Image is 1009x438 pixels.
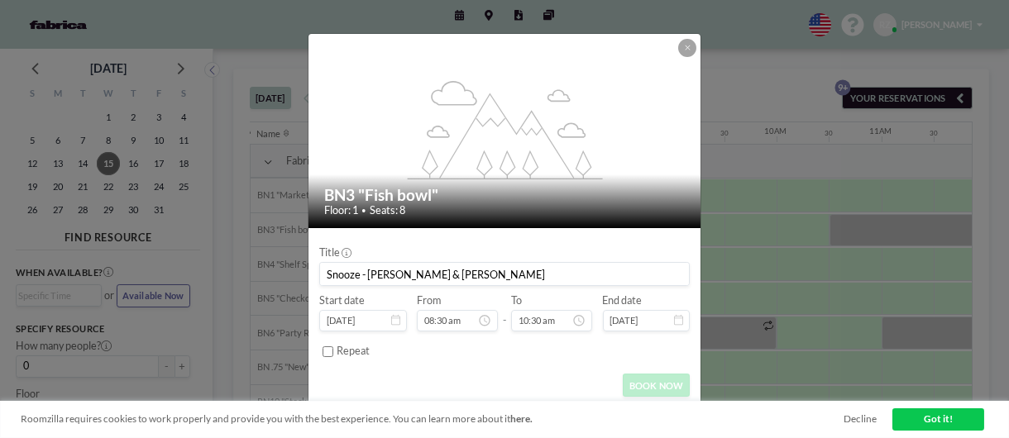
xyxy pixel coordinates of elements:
span: - [503,298,506,327]
label: To [511,294,522,307]
a: Got it! [892,408,984,431]
span: • [361,206,366,216]
span: Floor: 1 [324,204,358,217]
span: Seats: 8 [370,204,405,217]
a: here. [510,412,533,425]
a: Decline [844,413,877,426]
label: End date [603,294,643,307]
input: Rachel's reservation [320,263,689,285]
label: From [417,294,441,307]
label: Title [319,246,351,259]
span: Roomzilla requires cookies to work properly and provide you with the best experience. You can lea... [21,413,844,426]
button: BOOK NOW [623,374,689,397]
label: Repeat [337,345,370,358]
h2: BN3 "Fish bowl" [324,185,686,205]
label: Start date [319,294,365,307]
